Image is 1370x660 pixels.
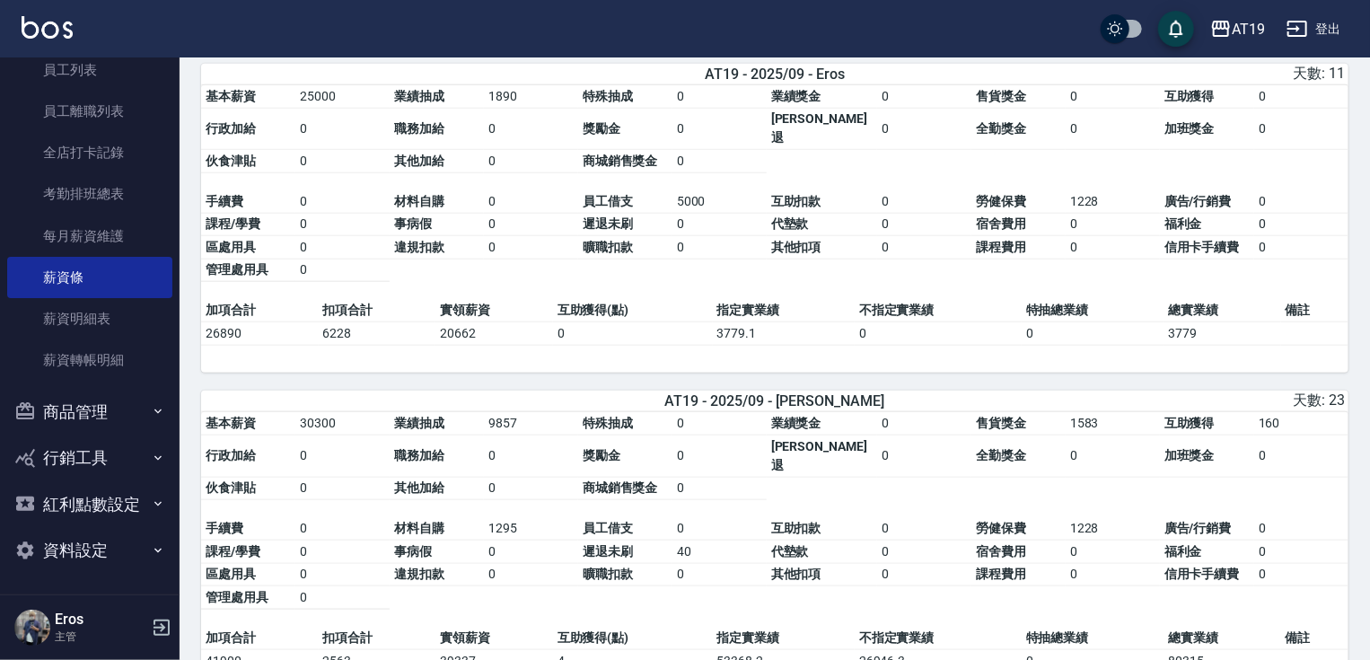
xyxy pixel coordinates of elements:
[7,435,172,481] button: 行銷工具
[877,85,971,109] td: 0
[295,541,390,564] td: 0
[295,108,390,150] td: 0
[55,629,146,645] p: 主管
[319,322,436,346] td: 6228
[583,194,633,208] span: 員工借支
[1066,213,1160,236] td: 0
[976,89,1026,103] span: 售貨獎金
[484,150,578,173] td: 0
[1203,11,1272,48] button: AT19
[705,66,845,83] span: AT19 - 2025/09 - Eros
[672,236,767,260] td: 0
[319,299,436,322] td: 扣項合計
[672,150,767,173] td: 0
[771,567,821,581] span: 其他扣項
[7,173,172,215] a: 考勤排班總表
[484,190,578,214] td: 0
[976,121,1026,136] span: 全勤獎金
[1022,322,1164,346] td: 0
[583,121,620,136] span: 獎勵金
[976,416,1026,430] span: 售貨獎金
[206,262,268,277] span: 管理處用具
[1164,240,1240,254] span: 信用卡手續費
[771,194,821,208] span: 互助扣款
[295,259,390,282] td: 0
[877,517,971,541] td: 0
[7,49,172,91] a: 員工列表
[206,590,268,604] span: 管理處用具
[1066,541,1160,564] td: 0
[1022,299,1164,322] td: 特抽總業績
[1164,627,1281,650] td: 總實業績
[201,322,319,346] td: 26890
[771,111,867,145] span: [PERSON_NAME]退
[877,412,971,436] td: 0
[394,89,444,103] span: 業績抽成
[484,108,578,150] td: 0
[295,436,390,478] td: 0
[295,213,390,236] td: 0
[206,121,256,136] span: 行政加給
[1164,89,1215,103] span: 互助獲得
[583,416,633,430] span: 特殊抽成
[295,412,390,436] td: 30300
[484,541,578,564] td: 0
[1254,517,1348,541] td: 0
[665,392,885,409] span: AT19 - 2025/09 - [PERSON_NAME]
[1164,448,1215,462] span: 加班獎金
[7,132,172,173] a: 全店打卡記錄
[976,448,1026,462] span: 全勤獎金
[435,322,553,346] td: 20662
[1254,412,1348,436] td: 160
[672,190,767,214] td: 5000
[206,544,260,559] span: 課程/學費
[394,121,444,136] span: 職務加給
[1281,299,1348,322] td: 備註
[1254,108,1348,150] td: 0
[206,154,256,168] span: 伙食津貼
[7,298,172,339] a: 薪資明細表
[295,517,390,541] td: 0
[1164,194,1232,208] span: 廣告/行銷費
[1279,13,1348,46] button: 登出
[672,85,767,109] td: 0
[394,567,444,581] span: 違規扣款
[1066,517,1160,541] td: 1228
[295,477,390,500] td: 0
[672,108,767,150] td: 0
[394,154,444,168] span: 其他加給
[583,240,633,254] span: 曠職扣款
[7,389,172,436] button: 商品管理
[1281,627,1348,650] td: 備註
[672,412,767,436] td: 0
[1254,236,1348,260] td: 0
[1164,322,1281,346] td: 3779
[553,299,713,322] td: 互助獲得(點)
[877,190,971,214] td: 0
[206,480,256,495] span: 伙食津貼
[969,65,1345,84] div: 天數: 11
[976,544,1026,559] span: 宿舍費用
[55,611,146,629] h5: Eros
[1066,563,1160,586] td: 0
[1164,544,1202,559] span: 福利金
[394,480,444,495] span: 其他加給
[484,85,578,109] td: 1890
[1066,85,1160,109] td: 0
[484,236,578,260] td: 0
[713,322,855,346] td: 3779.1
[484,436,578,478] td: 0
[771,416,821,430] span: 業績獎金
[672,436,767,478] td: 0
[1066,108,1160,150] td: 0
[7,91,172,132] a: 員工離職列表
[201,85,1348,300] table: a dense table
[7,257,172,298] a: 薪資條
[1164,299,1281,322] td: 總實業績
[877,436,971,478] td: 0
[672,541,767,564] td: 40
[1164,521,1232,535] span: 廣告/行銷費
[295,85,390,109] td: 25000
[877,563,971,586] td: 0
[976,194,1026,208] span: 勞健保費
